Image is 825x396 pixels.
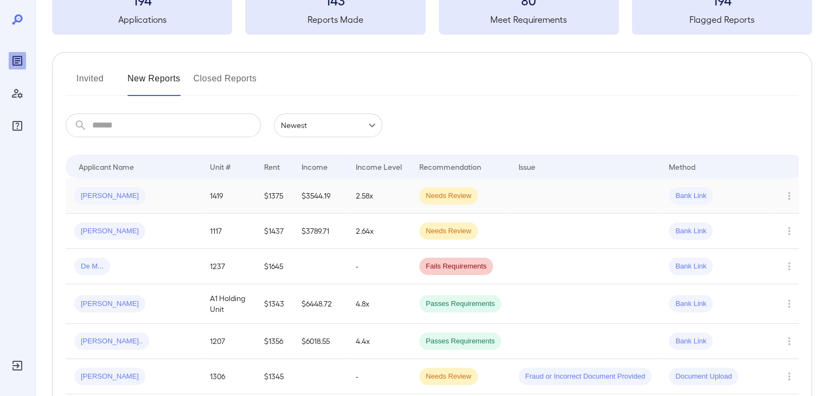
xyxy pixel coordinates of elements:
span: Passes Requirements [419,299,501,309]
h5: Applications [52,13,232,26]
button: Invited [66,70,114,96]
td: $1343 [255,284,293,324]
span: [PERSON_NAME] [74,191,145,201]
h5: Meet Requirements [439,13,619,26]
span: Needs Review [419,372,478,382]
td: 1306 [201,359,255,394]
div: Income [302,160,328,173]
div: Reports [9,52,26,69]
div: Log Out [9,357,26,374]
div: Newest [274,113,382,137]
button: Row Actions [781,333,798,350]
h5: Flagged Reports [632,13,812,26]
td: $1375 [255,178,293,214]
td: 1237 [201,249,255,284]
span: Fails Requirements [419,261,493,272]
span: Needs Review [419,191,478,201]
div: FAQ [9,117,26,135]
td: $3789.71 [293,214,347,249]
button: Row Actions [781,222,798,240]
td: - [347,249,411,284]
button: Row Actions [781,368,798,385]
div: Recommendation [419,160,481,173]
span: [PERSON_NAME].. [74,336,149,347]
button: New Reports [127,70,181,96]
td: 4.4x [347,324,411,359]
span: Bank Link [669,299,713,309]
td: 1207 [201,324,255,359]
span: Fraud or Incorrect Document Provided [519,372,651,382]
span: Needs Review [419,226,478,237]
span: Bank Link [669,336,713,347]
td: $1645 [255,249,293,284]
span: De M... [74,261,110,272]
td: 4.8x [347,284,411,324]
td: 1419 [201,178,255,214]
td: $1437 [255,214,293,249]
span: Bank Link [669,226,713,237]
button: Row Actions [781,258,798,275]
div: Applicant Name [79,160,134,173]
td: $6018.55 [293,324,347,359]
td: A1 Holding Unit [201,284,255,324]
td: 2.58x [347,178,411,214]
span: [PERSON_NAME] [74,299,145,309]
div: Manage Users [9,85,26,102]
td: 1117 [201,214,255,249]
td: 2.64x [347,214,411,249]
span: [PERSON_NAME] [74,372,145,382]
span: Document Upload [669,372,738,382]
span: Bank Link [669,191,713,201]
td: $3544.19 [293,178,347,214]
div: Income Level [356,160,402,173]
span: Bank Link [669,261,713,272]
td: - [347,359,411,394]
div: Issue [519,160,536,173]
h5: Reports Made [245,13,425,26]
td: $1356 [255,324,293,359]
span: Passes Requirements [419,336,501,347]
div: Rent [264,160,282,173]
button: Row Actions [781,187,798,205]
button: Closed Reports [194,70,257,96]
td: $6448.72 [293,284,347,324]
button: Row Actions [781,295,798,312]
span: [PERSON_NAME] [74,226,145,237]
div: Method [669,160,695,173]
td: $1345 [255,359,293,394]
div: Unit # [210,160,231,173]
